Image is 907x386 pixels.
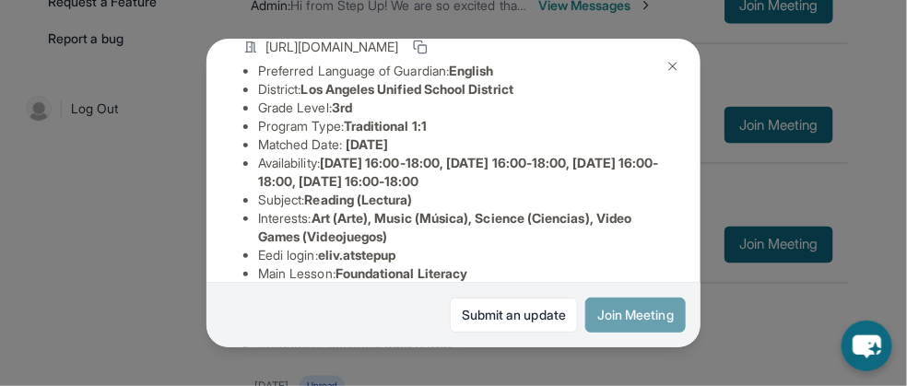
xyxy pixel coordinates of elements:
span: Traditional 1:1 [344,118,427,134]
li: Eedi login : [258,246,664,264]
li: Availability: [258,154,664,191]
span: Los Angeles Unified School District [301,81,513,97]
li: District: [258,80,664,99]
li: Subject : [258,191,664,209]
li: Matched Date: [258,135,664,154]
li: Preferred Language of Guardian: [258,62,664,80]
span: [DATE] [346,136,388,152]
img: Close Icon [666,59,680,74]
span: [DATE] 16:00-18:00, [DATE] 16:00-18:00, [DATE] 16:00-18:00, [DATE] 16:00-18:00 [258,155,659,189]
a: Submit an update [450,298,578,333]
button: Copy link [409,36,431,58]
li: Program Type: [258,117,664,135]
span: Art (Arte), Music (Música), Science (Ciencias), Video Games (Videojuegos) [258,210,631,244]
span: [URL][DOMAIN_NAME] [265,38,398,56]
span: Reading (Lectura) [305,192,413,207]
span: Foundational Literacy [336,265,467,281]
li: Grade Level: [258,99,664,117]
button: Join Meeting [585,298,686,333]
li: Interests : [258,209,664,246]
span: 3rd [332,99,352,115]
span: English [449,63,494,78]
button: chat-button [842,321,892,371]
li: Main Lesson : [258,264,664,283]
span: eliv.atstepup [318,247,396,263]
